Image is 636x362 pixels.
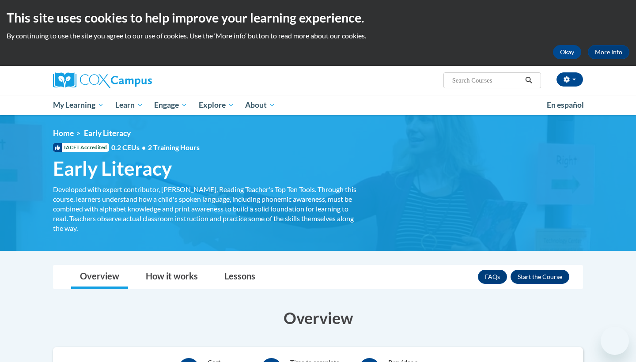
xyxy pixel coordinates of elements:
[588,45,629,59] a: More Info
[110,95,149,115] a: Learn
[53,157,172,180] span: Early Literacy
[553,45,581,59] button: Okay
[511,270,569,284] button: Enroll
[148,95,193,115] a: Engage
[148,143,200,151] span: 2 Training Hours
[541,96,590,114] a: En español
[7,31,629,41] p: By continuing to use the site you agree to our use of cookies. Use the ‘More info’ button to read...
[40,95,596,115] div: Main menu
[47,95,110,115] a: My Learning
[53,185,358,233] div: Developed with expert contributor, [PERSON_NAME], Reading Teacher's Top Ten Tools. Through this c...
[53,72,152,88] img: Cox Campus
[84,128,131,138] span: Early Literacy
[154,100,187,110] span: Engage
[53,307,583,329] h3: Overview
[7,9,629,26] h2: This site uses cookies to help improve your learning experience.
[199,100,234,110] span: Explore
[478,270,507,284] a: FAQs
[53,143,109,152] span: IACET Accredited
[547,100,584,109] span: En español
[111,143,200,152] span: 0.2 CEUs
[53,128,74,138] a: Home
[53,72,221,88] a: Cox Campus
[601,327,629,355] iframe: Button to launch messaging window
[240,95,281,115] a: About
[193,95,240,115] a: Explore
[142,143,146,151] span: •
[556,72,583,87] button: Account Settings
[137,265,207,289] a: How it works
[451,75,522,86] input: Search Courses
[115,100,143,110] span: Learn
[522,75,535,86] button: Search
[71,265,128,289] a: Overview
[53,100,104,110] span: My Learning
[245,100,275,110] span: About
[216,265,264,289] a: Lessons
